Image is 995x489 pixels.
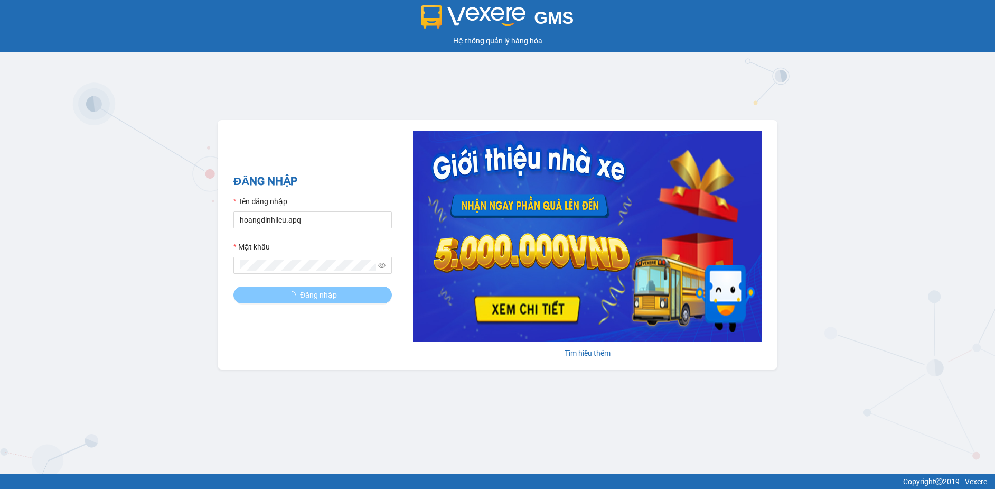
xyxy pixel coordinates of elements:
span: Đăng nhập [300,289,337,301]
label: Mật khẩu [233,241,270,253]
img: banner-0 [413,131,762,342]
span: GMS [534,8,574,27]
div: Copyright 2019 - Vexere [8,476,987,487]
img: logo 2 [421,5,526,29]
div: Hệ thống quản lý hàng hóa [3,35,992,47]
span: eye [378,262,386,269]
span: copyright [935,478,943,485]
h2: ĐĂNG NHẬP [233,173,392,190]
span: loading [288,291,300,299]
input: Tên đăng nhập [233,211,392,228]
button: Đăng nhập [233,287,392,303]
div: Tìm hiểu thêm [413,347,762,359]
a: GMS [421,16,574,24]
label: Tên đăng nhập [233,196,287,207]
input: Mật khẩu [240,260,376,271]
